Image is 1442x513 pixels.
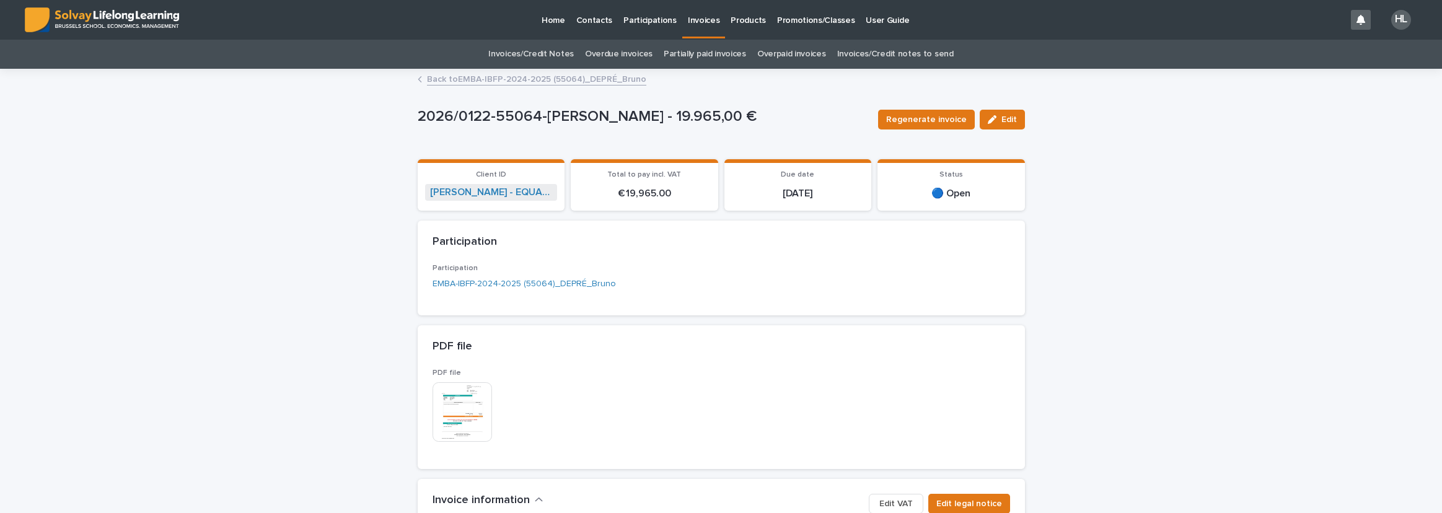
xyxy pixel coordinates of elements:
[939,171,963,178] span: Status
[25,7,179,32] img: ED0IkcNQHGZZMpCVrDht
[757,40,826,69] a: Overpaid invoices
[936,498,1002,510] span: Edit legal notice
[980,110,1025,129] button: Edit
[1001,115,1017,124] span: Edit
[837,40,954,69] a: Invoices/Credit notes to send
[433,278,616,291] a: EMBA-IBFP-2024-2025 (55064)_DEPRÉ_Bruno
[418,108,868,126] p: 2026/0122-55064-[PERSON_NAME] - 19.965,00 €
[433,369,461,377] span: PDF file
[433,494,543,507] button: Invoice information
[781,171,814,178] span: Due date
[1391,10,1411,30] div: HL
[585,40,653,69] a: Overdue invoices
[885,188,1018,199] p: 🔵 Open
[878,110,975,129] button: Regenerate invoice
[433,494,530,507] h2: Invoice information
[732,188,864,199] p: [DATE]
[607,171,681,178] span: Total to pay incl. VAT
[433,235,497,249] h2: Participation
[427,71,646,85] a: Back toEMBA-IBFP-2024-2025 (55064)_DEPRÉ_Bruno
[433,265,478,272] span: Participation
[664,40,746,69] a: Partially paid invoices
[476,171,506,178] span: Client ID
[488,40,574,69] a: Invoices/Credit Notes
[433,340,472,354] h2: PDF file
[430,186,553,198] a: [PERSON_NAME] - EQUANS SA
[886,113,967,126] span: Regenerate invoice
[578,188,711,199] p: € 19,965.00
[879,498,913,510] span: Edit VAT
